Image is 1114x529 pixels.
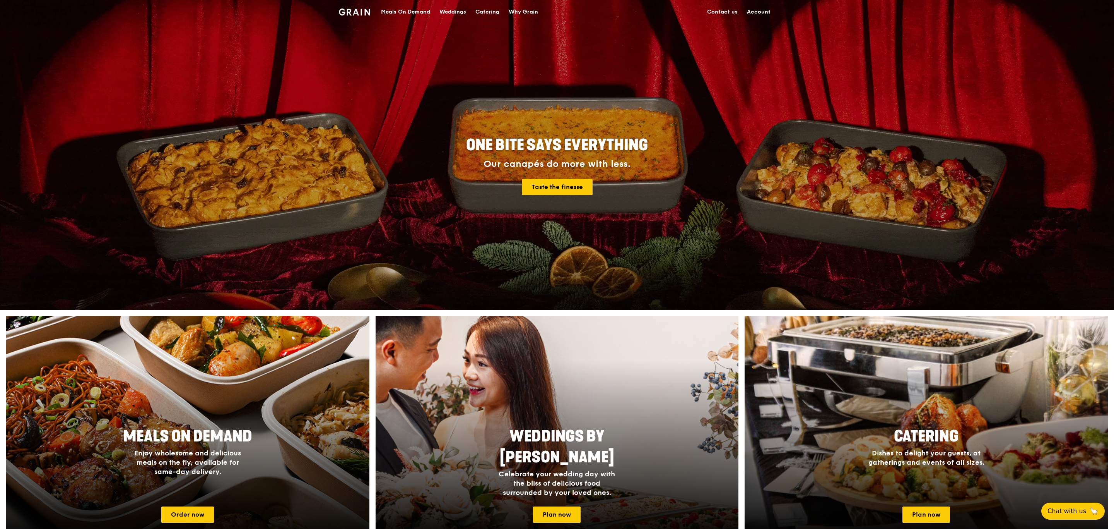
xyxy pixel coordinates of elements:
[504,0,543,24] a: Why Grain
[522,179,593,195] a: Taste the finesse
[509,0,538,24] div: Why Grain
[471,0,504,24] a: Catering
[533,507,581,523] a: Plan now
[381,0,430,24] div: Meals On Demand
[902,507,950,523] a: Plan now
[161,507,214,523] a: Order now
[702,0,742,24] a: Contact us
[1041,503,1105,520] button: Chat with us🦙
[894,427,959,446] span: Catering
[439,0,466,24] div: Weddings
[435,0,471,24] a: Weddings
[499,470,615,497] span: Celebrate your wedding day with the bliss of delicious food surrounded by your loved ones.
[868,449,984,467] span: Dishes to delight your guests, at gatherings and events of all sizes.
[1047,507,1086,516] span: Chat with us
[1089,507,1099,516] span: 🦙
[475,0,499,24] div: Catering
[134,449,241,476] span: Enjoy wholesome and delicious meals on the fly, available for same-day delivery.
[418,159,696,170] div: Our canapés do more with less.
[500,427,614,467] span: Weddings by [PERSON_NAME]
[123,427,252,446] span: Meals On Demand
[339,9,370,15] img: Grain
[742,0,775,24] a: Account
[466,136,648,155] span: ONE BITE SAYS EVERYTHING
